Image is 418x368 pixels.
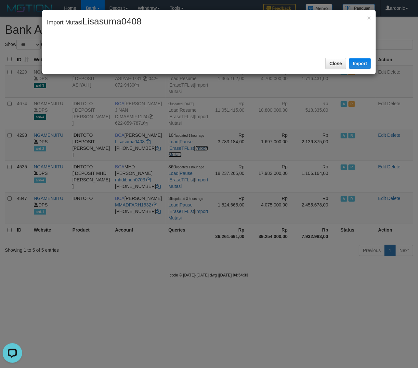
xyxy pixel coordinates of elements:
span: × [367,14,371,21]
button: Import [349,58,371,69]
button: Close [325,58,346,69]
button: Open LiveChat chat widget [3,3,22,22]
span: Lisasuma0408 [83,16,142,26]
button: Close [367,14,371,21]
span: Import Mutasi [47,19,142,26]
